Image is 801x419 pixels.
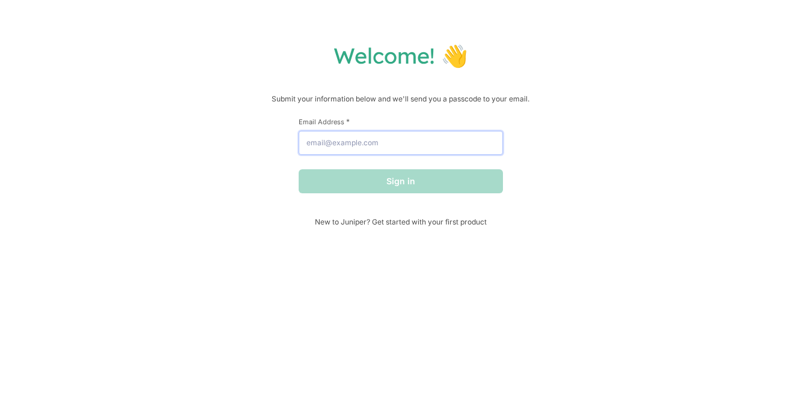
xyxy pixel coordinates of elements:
input: email@example.com [299,131,503,155]
span: This field is required. [346,117,350,126]
p: Submit your information below and we'll send you a passcode to your email. [12,93,789,105]
h1: Welcome! 👋 [12,42,789,69]
span: New to Juniper? Get started with your first product [299,217,503,226]
label: Email Address [299,117,503,126]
